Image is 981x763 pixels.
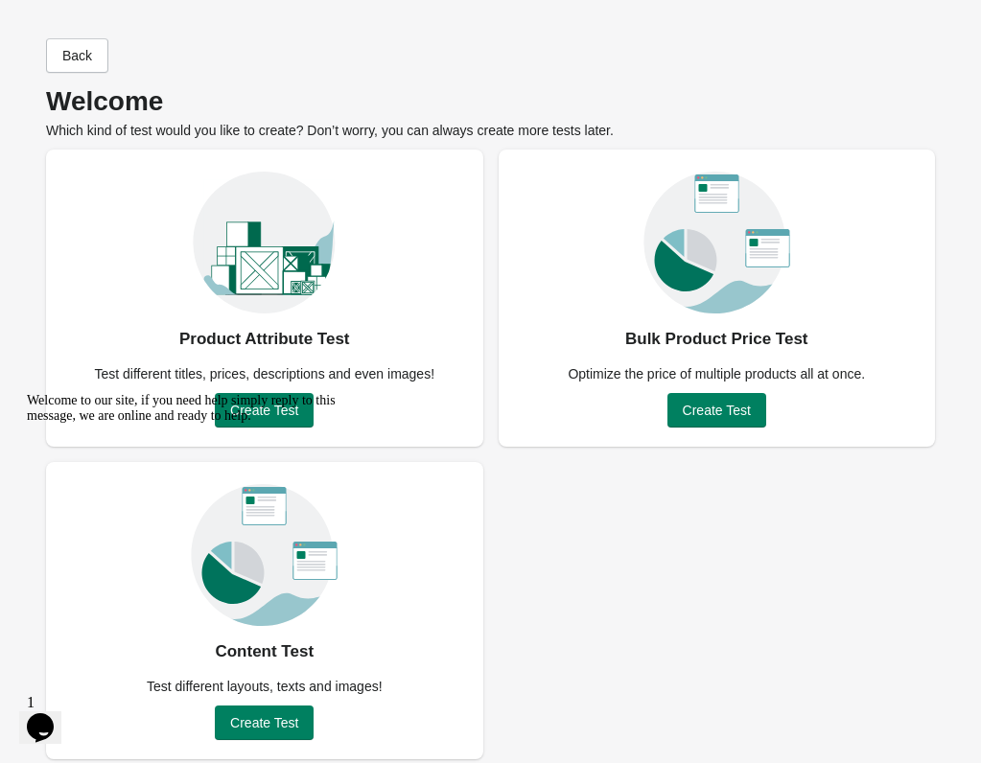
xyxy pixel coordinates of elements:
iframe: chat widget [19,686,81,744]
div: Test different layouts, texts and images! [135,677,394,696]
button: Create Test [667,393,766,428]
span: Back [62,48,92,63]
span: Create Test [683,403,751,418]
div: Welcome to our site, if you need help simply reply to this message, we are online and ready to help. [8,8,353,38]
div: Which kind of test would you like to create? Don’t worry, you can always create more tests later. [46,92,935,140]
iframe: chat widget [19,385,364,677]
button: Create Test [215,705,314,740]
div: Product Attribute Test [179,324,350,355]
p: Welcome [46,92,935,111]
button: Back [46,38,108,73]
span: Welcome to our site, if you need help simply reply to this message, we are online and ready to help. [8,8,316,37]
div: Bulk Product Price Test [625,324,808,355]
div: Optimize the price of multiple products all at once. [556,364,876,383]
span: Create Test [230,715,298,730]
div: Test different titles, prices, descriptions and even images! [82,364,446,383]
